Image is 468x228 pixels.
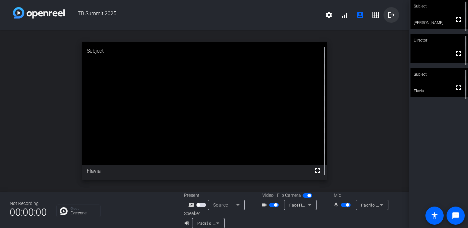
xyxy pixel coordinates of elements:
mat-icon: volume_up [184,219,192,227]
span: FaceTime HD Camera [289,202,331,208]
span: Video [262,192,274,199]
img: white-gradient.svg [13,7,65,19]
div: Present [184,192,249,199]
mat-icon: fullscreen [455,84,462,92]
span: Padrão - Internal Microphone (Built-in) [361,202,434,208]
mat-icon: settings [325,11,333,19]
mat-icon: fullscreen [455,16,462,23]
div: Speaker [184,210,223,217]
mat-icon: videocam_outline [261,201,269,209]
div: Mic [327,192,392,199]
div: Director [410,34,468,46]
span: Padrão - Internal Speakers (Built-in) [197,221,265,226]
mat-icon: fullscreen [455,50,462,57]
p: Group [71,207,97,210]
span: Flip Camera [277,192,301,199]
span: Source [213,202,228,208]
mat-icon: logout [387,11,395,19]
mat-icon: fullscreen [314,167,321,174]
mat-icon: accessibility [431,212,438,220]
mat-icon: grid_on [372,11,380,19]
p: Everyone [71,211,97,215]
mat-icon: message [452,212,460,220]
img: Chat Icon [60,207,68,215]
mat-icon: screen_share_outline [188,201,196,209]
mat-icon: mic_none [333,201,341,209]
span: TB Summit 2025 [65,7,321,23]
span: 00:00:00 [10,204,47,220]
div: Subject [82,42,327,60]
div: Not Recording [10,200,47,207]
mat-icon: account_box [356,11,364,19]
div: Subject [410,68,468,81]
button: signal_cellular_alt [337,7,352,23]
